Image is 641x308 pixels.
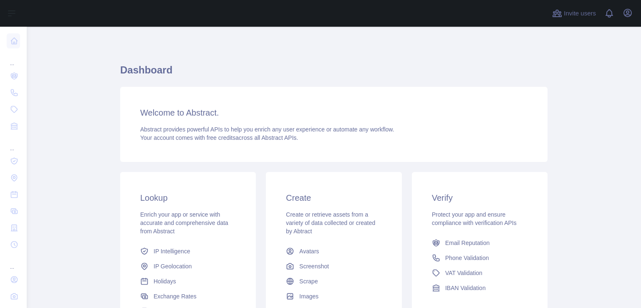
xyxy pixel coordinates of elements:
div: ... [7,254,20,270]
span: Invite users [564,9,596,18]
a: Images [283,289,385,304]
div: ... [7,135,20,152]
button: Invite users [550,7,598,20]
span: IP Intelligence [154,247,190,255]
div: ... [7,50,20,67]
span: Protect your app and ensure compliance with verification APIs [432,211,517,226]
span: Screenshot [299,262,329,270]
span: Exchange Rates [154,292,197,300]
span: Images [299,292,318,300]
span: Scrape [299,277,318,285]
span: IBAN Validation [445,284,486,292]
a: Holidays [137,274,239,289]
a: Phone Validation [429,250,531,265]
span: Abstract provides powerful APIs to help you enrich any user experience or automate any workflow. [140,126,394,133]
a: Scrape [283,274,385,289]
a: Screenshot [283,259,385,274]
span: IP Geolocation [154,262,192,270]
span: Your account comes with across all Abstract APIs. [140,134,298,141]
span: free credits [207,134,235,141]
span: VAT Validation [445,269,482,277]
span: Email Reputation [445,239,490,247]
span: Avatars [299,247,319,255]
span: Enrich your app or service with accurate and comprehensive data from Abstract [140,211,228,235]
a: IBAN Validation [429,280,531,295]
a: IP Geolocation [137,259,239,274]
h3: Welcome to Abstract. [140,107,527,119]
a: Exchange Rates [137,289,239,304]
a: IP Intelligence [137,244,239,259]
span: Holidays [154,277,176,285]
a: Email Reputation [429,235,531,250]
span: Create or retrieve assets from a variety of data collected or created by Abtract [286,211,375,235]
a: Avatars [283,244,385,259]
span: Phone Validation [445,254,489,262]
a: VAT Validation [429,265,531,280]
h3: Verify [432,192,527,204]
h1: Dashboard [120,63,548,83]
h3: Create [286,192,381,204]
h3: Lookup [140,192,236,204]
